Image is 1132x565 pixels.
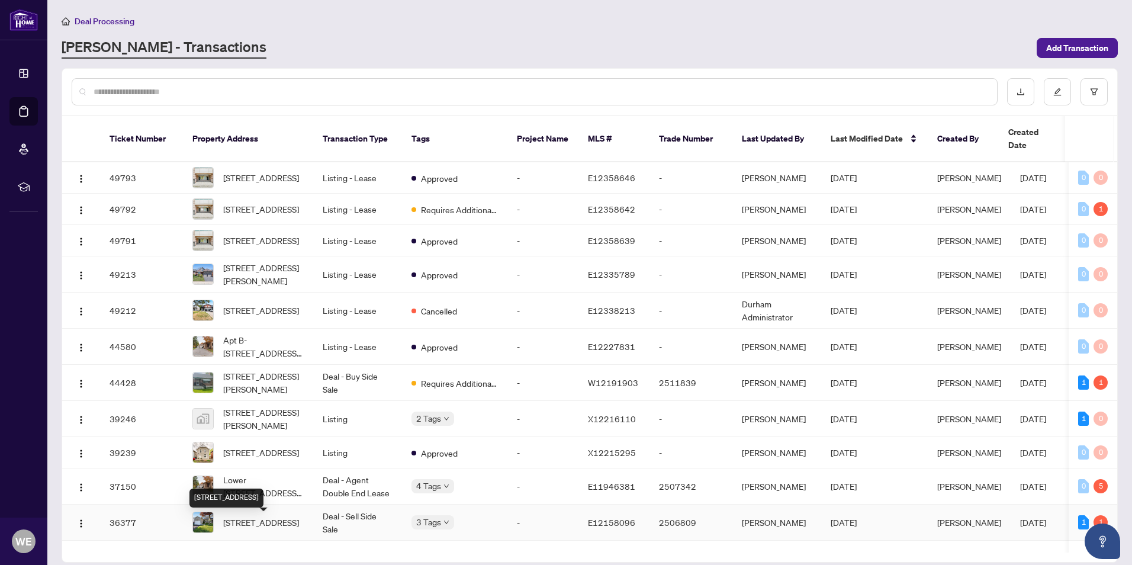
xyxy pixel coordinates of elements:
[100,194,183,225] td: 49792
[421,447,458,460] span: Approved
[443,483,449,489] span: down
[313,162,402,194] td: Listing - Lease
[649,468,732,505] td: 2507342
[507,162,578,194] td: -
[100,468,183,505] td: 37150
[937,204,1001,214] span: [PERSON_NAME]
[1094,375,1108,390] div: 1
[649,329,732,365] td: -
[223,304,299,317] span: [STREET_ADDRESS]
[76,174,86,184] img: Logo
[732,505,821,541] td: [PERSON_NAME]
[193,512,213,532] img: thumbnail-img
[1080,78,1108,105] button: filter
[1037,38,1118,58] button: Add Transaction
[1020,481,1046,492] span: [DATE]
[831,235,857,246] span: [DATE]
[313,505,402,541] td: Deal - Sell Side Sale
[313,293,402,329] td: Listing - Lease
[72,443,91,462] button: Logo
[937,305,1001,316] span: [PERSON_NAME]
[588,377,638,388] span: W12191903
[100,329,183,365] td: 44580
[1090,88,1098,96] span: filter
[76,519,86,528] img: Logo
[223,234,299,247] span: [STREET_ADDRESS]
[421,377,498,390] span: Requires Additional Docs
[1094,171,1108,185] div: 0
[313,116,402,162] th: Transaction Type
[193,168,213,188] img: thumbnail-img
[193,476,213,496] img: thumbnail-img
[1094,515,1108,529] div: 1
[588,305,635,316] span: E12338213
[732,256,821,293] td: [PERSON_NAME]
[831,204,857,214] span: [DATE]
[649,293,732,329] td: -
[183,116,313,162] th: Property Address
[75,16,134,27] span: Deal Processing
[313,329,402,365] td: Listing - Lease
[76,206,86,215] img: Logo
[649,256,732,293] td: -
[76,483,86,492] img: Logo
[100,293,183,329] td: 49212
[1020,269,1046,280] span: [DATE]
[223,203,299,216] span: [STREET_ADDRESS]
[100,505,183,541] td: 36377
[76,449,86,458] img: Logo
[76,307,86,316] img: Logo
[76,237,86,246] img: Logo
[928,116,999,162] th: Created By
[100,365,183,401] td: 44428
[1007,78,1034,105] button: download
[223,446,299,459] span: [STREET_ADDRESS]
[649,194,732,225] td: -
[1094,445,1108,460] div: 0
[62,17,70,25] span: home
[507,365,578,401] td: -
[649,505,732,541] td: 2506809
[588,447,636,458] span: X12215295
[1078,171,1089,185] div: 0
[831,269,857,280] span: [DATE]
[72,337,91,356] button: Logo
[1078,479,1089,493] div: 0
[1020,377,1046,388] span: [DATE]
[831,341,857,352] span: [DATE]
[649,365,732,401] td: 2511839
[313,468,402,505] td: Deal - Agent Double End Lease
[1020,305,1046,316] span: [DATE]
[189,489,263,508] div: [STREET_ADDRESS]
[937,377,1001,388] span: [PERSON_NAME]
[443,416,449,422] span: down
[588,269,635,280] span: E12335789
[193,230,213,251] img: thumbnail-img
[1078,233,1089,248] div: 0
[416,515,441,529] span: 3 Tags
[1078,375,1089,390] div: 1
[1020,172,1046,183] span: [DATE]
[421,304,457,317] span: Cancelled
[1078,339,1089,354] div: 0
[999,116,1082,162] th: Created Date
[72,409,91,428] button: Logo
[732,162,821,194] td: [PERSON_NAME]
[193,409,213,429] img: thumbnail-img
[72,477,91,496] button: Logo
[100,162,183,194] td: 49793
[100,256,183,293] td: 49213
[1020,413,1046,424] span: [DATE]
[223,473,304,499] span: Lower [STREET_ADDRESS][PERSON_NAME]
[1094,479,1108,493] div: 5
[732,437,821,468] td: [PERSON_NAME]
[62,37,266,59] a: [PERSON_NAME] - Transactions
[507,329,578,365] td: -
[193,300,213,320] img: thumbnail-img
[100,401,183,437] td: 39246
[223,370,304,396] span: [STREET_ADDRESS][PERSON_NAME]
[76,415,86,425] img: Logo
[732,194,821,225] td: [PERSON_NAME]
[831,447,857,458] span: [DATE]
[223,516,299,529] span: [STREET_ADDRESS]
